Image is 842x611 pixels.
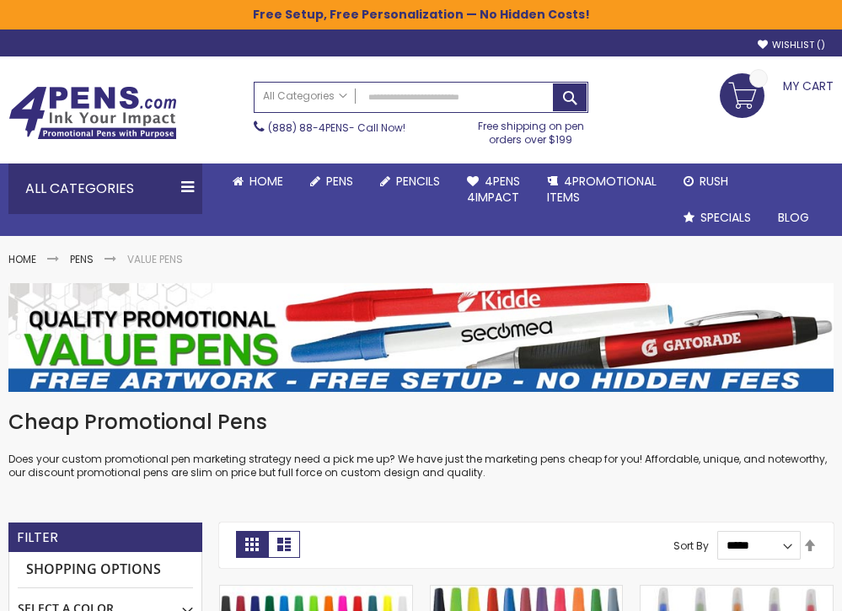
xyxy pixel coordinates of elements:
a: Pens [70,252,94,266]
strong: Shopping Options [18,552,193,588]
a: Wishlist [758,39,825,51]
strong: Value Pens [127,252,183,266]
span: Home [249,173,283,190]
a: Belfast B Value Stick Pen [220,585,412,599]
a: Blog [764,200,823,236]
a: Pens [297,163,367,200]
span: 4PROMOTIONAL ITEMS [547,173,657,206]
label: Sort By [673,538,709,552]
span: Rush [700,173,728,190]
span: 4Pens 4impact [467,173,520,206]
span: Pencils [396,173,440,190]
a: (888) 88-4PENS [268,121,349,135]
strong: Filter [17,528,58,547]
span: Specials [700,209,751,226]
a: Home [219,163,297,200]
div: All Categories [8,163,202,214]
div: Does your custom promotional pen marketing strategy need a pick me up? We have just the marketing... [8,409,834,480]
a: Specials [670,200,764,236]
a: 4PROMOTIONALITEMS [534,163,670,216]
span: - Call Now! [268,121,405,135]
a: Belfast Translucent Value Stick Pen [641,585,833,599]
a: All Categories [255,83,356,110]
strong: Grid [236,531,268,558]
a: Belfast Value Stick Pen [431,585,623,599]
a: Pencils [367,163,453,200]
h1: Cheap Promotional Pens [8,409,834,436]
a: Rush [670,163,742,200]
img: Value Pens [8,283,834,392]
img: 4Pens Custom Pens and Promotional Products [8,86,177,140]
div: Free shipping on pen orders over $199 [474,113,588,147]
a: 4Pens4impact [453,163,534,216]
a: Home [8,252,36,266]
span: Blog [778,209,809,226]
span: Pens [326,173,353,190]
span: All Categories [263,89,347,103]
